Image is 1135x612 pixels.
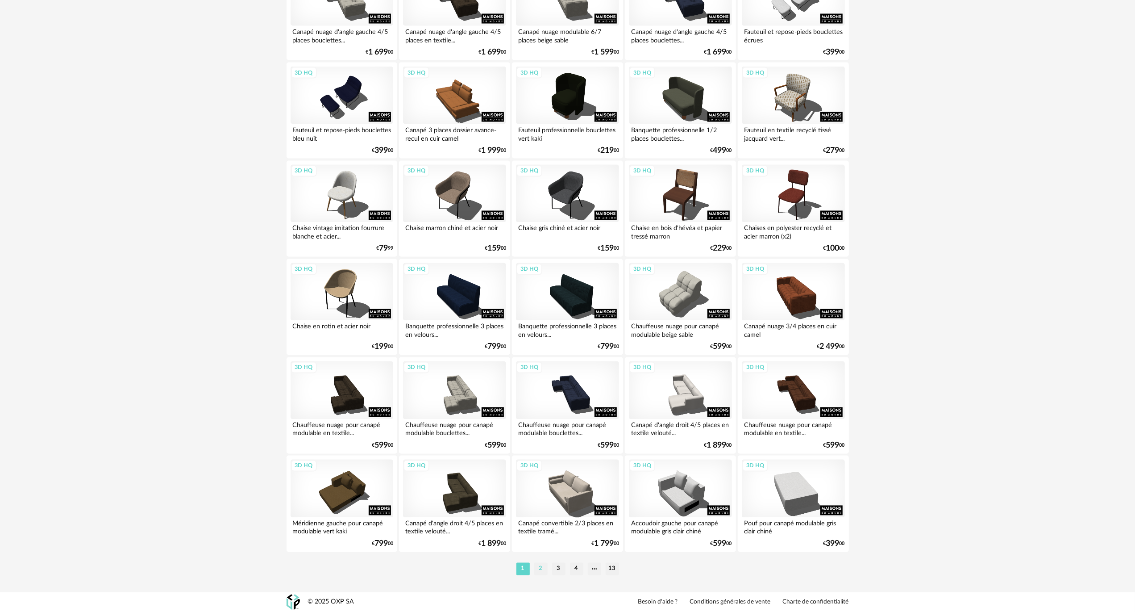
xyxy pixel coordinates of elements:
[487,246,501,252] span: 159
[291,67,317,79] div: 3D HQ
[826,147,840,154] span: 279
[372,443,393,449] div: € 00
[485,344,506,350] div: € 00
[399,161,510,257] a: 3D HQ Chaise marron chiné et acier noir €15900
[738,259,848,356] a: 3D HQ Canapé nuage 3/4 places en cuir camel €2 49900
[742,165,768,177] div: 3D HQ
[366,49,393,55] div: € 00
[629,124,732,142] div: Banquette professionnelle 1/2 places bouclettes...
[713,246,727,252] span: 229
[711,147,732,154] div: € 00
[600,344,614,350] span: 799
[399,357,510,454] a: 3D HQ Chauffeuse nuage pour canapé modulable bouclettes... €59900
[713,147,727,154] span: 499
[625,357,736,454] a: 3D HQ Canapé d'angle droit 4/5 places en textile velouté... €1 89900
[481,147,501,154] span: 1 999
[629,165,655,177] div: 3D HQ
[629,362,655,373] div: 3D HQ
[516,67,542,79] div: 3D HQ
[598,147,619,154] div: € 00
[742,264,768,275] div: 3D HQ
[516,165,542,177] div: 3D HQ
[826,541,840,547] span: 399
[287,161,397,257] a: 3D HQ Chaise vintage imitation fourrure blanche et acier... €7999
[629,460,655,472] div: 3D HQ
[783,599,849,607] a: Charte de confidentialité
[372,344,393,350] div: € 00
[291,165,317,177] div: 3D HQ
[403,460,429,472] div: 3D HQ
[629,222,732,240] div: Chaise en bois d'hévéa et papier tressé marron
[403,321,506,339] div: Banquette professionnelle 3 places en velours...
[598,246,619,252] div: € 00
[742,460,768,472] div: 3D HQ
[287,595,300,610] img: OXP
[287,63,397,159] a: 3D HQ Fauteuil et repose-pieds bouclettes bleu nuit €39900
[403,26,506,44] div: Canapé nuage d'angle gauche 4/5 places en textile...
[707,49,727,55] span: 1 699
[478,541,506,547] div: € 00
[512,259,623,356] a: 3D HQ Banquette professionnelle 3 places en velours... €79900
[403,222,506,240] div: Chaise marron chiné et acier noir
[403,165,429,177] div: 3D HQ
[516,460,542,472] div: 3D HQ
[291,222,393,240] div: Chaise vintage imitation fourrure blanche et acier...
[399,259,510,356] a: 3D HQ Banquette professionnelle 3 places en velours... €79900
[291,518,393,536] div: Méridienne gauche pour canapé modulable vert kaki
[742,419,844,437] div: Chauffeuse nuage pour canapé modulable en textile...
[823,246,845,252] div: € 00
[598,443,619,449] div: € 00
[481,541,501,547] span: 1 899
[594,49,614,55] span: 1 599
[399,63,510,159] a: 3D HQ Canapé 3 places dossier avance-recul en cuir camel €1 99900
[403,67,429,79] div: 3D HQ
[512,63,623,159] a: 3D HQ Fauteuil professionnelle bouclettes vert kaki €21900
[372,541,393,547] div: € 00
[711,541,732,547] div: € 00
[379,246,388,252] span: 79
[629,321,732,339] div: Chauffeuse nuage pour canapé modulable beige sable
[291,460,317,472] div: 3D HQ
[481,49,501,55] span: 1 699
[516,563,530,575] li: 1
[403,124,506,142] div: Canapé 3 places dossier avance-recul en cuir camel
[374,541,388,547] span: 799
[826,246,840,252] span: 100
[287,259,397,356] a: 3D HQ Chaise en rotin et acier noir €19900
[826,443,840,449] span: 599
[600,147,614,154] span: 219
[478,147,506,154] div: € 00
[713,344,727,350] span: 599
[629,518,732,536] div: Accoudoir gauche pour canapé modulable gris clair chiné
[512,357,623,454] a: 3D HQ Chauffeuse nuage pour canapé modulable bouclettes... €59900
[374,443,388,449] span: 599
[823,49,845,55] div: € 00
[287,357,397,454] a: 3D HQ Chauffeuse nuage pour canapé modulable en textile... €59900
[629,26,732,44] div: Canapé nuage d'angle gauche 4/5 places bouclettes...
[291,124,393,142] div: Fauteuil et repose-pieds bouclettes bleu nuit
[512,456,623,552] a: 3D HQ Canapé convertible 2/3 places en textile tramé... €1 79900
[738,63,848,159] a: 3D HQ Fauteuil en textile recyclé tissé jacquard vert... €27900
[403,264,429,275] div: 3D HQ
[707,443,727,449] span: 1 899
[594,541,614,547] span: 1 799
[403,518,506,536] div: Canapé d'angle droit 4/5 places en textile velouté...
[704,49,732,55] div: € 00
[742,222,844,240] div: Chaises en polyester recyclé et acier marron (x2)
[291,362,317,373] div: 3D HQ
[742,26,844,44] div: Fauteuil et repose-pieds bouclettes écrues
[600,443,614,449] span: 599
[625,259,736,356] a: 3D HQ Chauffeuse nuage pour canapé modulable beige sable €59900
[570,563,583,575] li: 4
[625,63,736,159] a: 3D HQ Banquette professionnelle 1/2 places bouclettes... €49900
[606,563,619,575] li: 13
[478,49,506,55] div: € 00
[287,456,397,552] a: 3D HQ Méridienne gauche pour canapé modulable vert kaki €79900
[399,456,510,552] a: 3D HQ Canapé d'angle droit 4/5 places en textile velouté... €1 89900
[704,443,732,449] div: € 00
[742,518,844,536] div: Pouf pour canapé modulable gris clair chiné
[516,222,619,240] div: Chaise gris chiné et acier noir
[485,443,506,449] div: € 00
[629,67,655,79] div: 3D HQ
[372,147,393,154] div: € 00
